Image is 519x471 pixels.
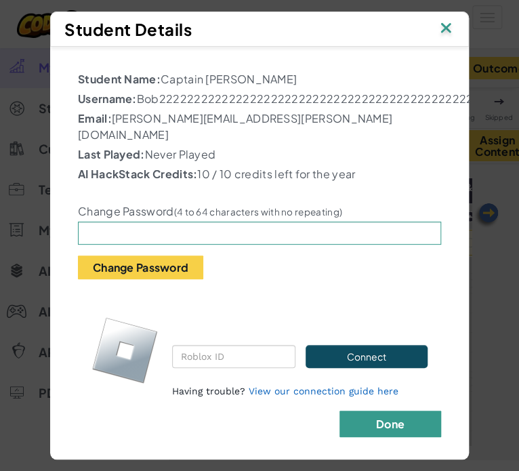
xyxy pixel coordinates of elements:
[78,167,197,181] b: AI HackStack Credits:
[78,110,441,143] p: [PERSON_NAME][EMAIL_ADDRESS][PERSON_NAME][DOMAIN_NAME]
[339,411,441,437] button: Done
[78,255,203,279] button: Change Password
[78,71,441,87] p: Captain [PERSON_NAME]
[78,205,342,218] label: Change Password
[78,146,441,163] p: Never Played
[249,386,398,396] a: View our connection guide here
[172,303,428,335] p: Connect the student's CodeCombat and Roblox accounts.
[78,91,441,107] p: Bob22222222222222222222222222222222222222222222222222222222222222222222222222222222222222222222
[78,166,441,182] p: 10 / 10 credits left for the year
[306,345,428,368] button: Connect
[174,206,342,218] small: (4 to 64 characters with no repeating)
[172,386,245,396] span: Having trouble?
[376,417,404,431] b: Done
[172,345,295,368] input: Roblox ID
